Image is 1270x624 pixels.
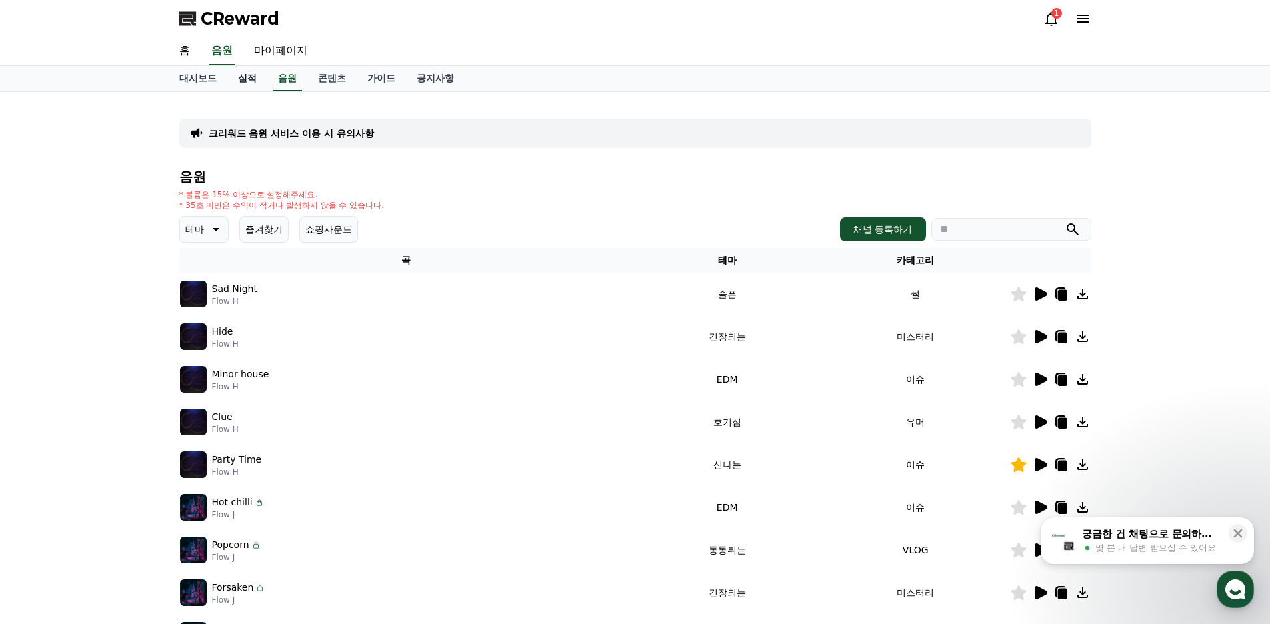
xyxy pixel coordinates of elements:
[821,571,1010,614] td: 미스터리
[239,216,289,243] button: 즐겨찾기
[180,281,207,307] img: music
[179,200,385,211] p: * 35초 미만은 수익이 적거나 발생하지 않을 수 있습니다.
[212,296,257,307] p: Flow H
[406,66,465,91] a: 공지사항
[633,443,821,486] td: 신나는
[201,8,279,29] span: CReward
[4,423,88,456] a: 홈
[243,37,318,65] a: 마이페이지
[212,339,239,349] p: Flow H
[180,409,207,435] img: music
[180,451,207,478] img: music
[273,66,302,91] a: 음원
[169,37,201,65] a: 홈
[169,66,227,91] a: 대시보드
[821,315,1010,358] td: 미스터리
[179,216,229,243] button: 테마
[212,552,261,563] p: Flow J
[821,443,1010,486] td: 이슈
[212,424,239,435] p: Flow H
[206,443,222,453] span: 설정
[299,216,358,243] button: 쇼핑사운드
[212,467,262,477] p: Flow H
[212,381,269,392] p: Flow H
[212,367,269,381] p: Minor house
[122,443,138,454] span: 대화
[180,579,207,606] img: music
[357,66,406,91] a: 가이드
[821,273,1010,315] td: 썰
[180,537,207,563] img: music
[212,453,262,467] p: Party Time
[821,358,1010,401] td: 이슈
[212,495,253,509] p: Hot chilli
[633,401,821,443] td: 호기심
[633,273,821,315] td: 슬픈
[1043,11,1059,27] a: 1
[185,220,204,239] p: 테마
[212,581,254,595] p: Forsaken
[212,410,233,424] p: Clue
[212,325,233,339] p: Hide
[227,66,267,91] a: 실적
[1051,8,1062,19] div: 1
[172,423,256,456] a: 설정
[88,423,172,456] a: 대화
[840,217,925,241] button: 채널 등록하기
[633,571,821,614] td: 긴장되는
[633,486,821,529] td: EDM
[209,127,374,140] a: 크리워드 음원 서비스 이용 시 유의사항
[307,66,357,91] a: 콘텐츠
[179,169,1091,184] h4: 음원
[633,358,821,401] td: EDM
[633,529,821,571] td: 통통튀는
[179,189,385,200] p: * 볼륨은 15% 이상으로 설정해주세요.
[212,509,265,520] p: Flow J
[179,248,633,273] th: 곡
[633,248,821,273] th: 테마
[180,494,207,521] img: music
[633,315,821,358] td: 긴장되는
[821,401,1010,443] td: 유머
[212,282,257,296] p: Sad Night
[42,443,50,453] span: 홈
[180,366,207,393] img: music
[821,248,1010,273] th: 카테고리
[209,37,235,65] a: 음원
[179,8,279,29] a: CReward
[821,529,1010,571] td: VLOG
[212,595,266,605] p: Flow J
[821,486,1010,529] td: 이슈
[180,323,207,350] img: music
[212,538,249,552] p: Popcorn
